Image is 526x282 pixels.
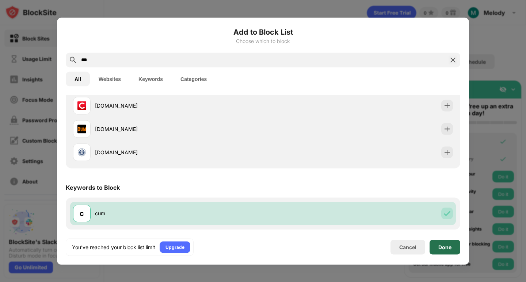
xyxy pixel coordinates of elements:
[95,210,263,217] div: cum
[95,148,263,156] div: [DOMAIN_NAME]
[130,72,172,86] button: Keywords
[66,38,460,44] div: Choose which to block
[438,244,451,250] div: Done
[95,125,263,133] div: [DOMAIN_NAME]
[69,55,77,64] img: search.svg
[172,72,216,86] button: Categories
[66,26,460,37] h6: Add to Block List
[72,243,155,251] div: You’ve reached your block list limit
[66,184,120,191] div: Keywords to Block
[165,243,184,251] div: Upgrade
[95,102,263,109] div: [DOMAIN_NAME]
[77,124,86,133] img: favicons
[66,72,90,86] button: All
[77,148,86,157] img: favicons
[399,244,416,250] div: Cancel
[80,208,84,219] div: c
[77,101,86,110] img: favicons
[90,72,130,86] button: Websites
[449,55,457,64] img: search-close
